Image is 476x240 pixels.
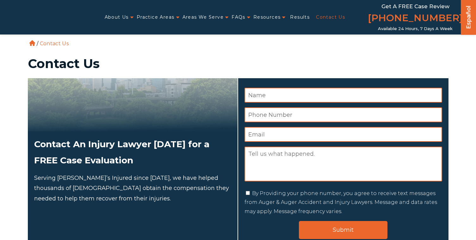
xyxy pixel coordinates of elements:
h2: Contact An Injury Lawyer [DATE] for a FREE Case Evaluation [34,136,231,168]
li: Contact Us [38,41,70,47]
span: Available 24 Hours, 7 Days a Week [378,26,453,31]
input: Phone Number [244,107,442,122]
input: Email [244,127,442,142]
a: Contact Us [316,11,345,24]
p: Serving [PERSON_NAME]’s Injured since [DATE], we have helped thousands of [DEMOGRAPHIC_DATA] obta... [34,173,231,204]
img: Attorneys [28,78,238,131]
label: By Providing your phone number, you agree to receive text messages from Auger & Auger Accident an... [244,190,437,215]
a: Results [290,11,310,24]
a: Practice Areas [137,11,175,24]
img: Auger & Auger Accident and Injury Lawyers Logo [4,11,82,23]
a: Areas We Serve [182,11,224,24]
a: FAQs [232,11,245,24]
h1: Contact Us [28,57,448,70]
input: Submit [299,221,387,239]
a: About Us [105,11,129,24]
a: Home [29,40,35,46]
span: Get a FREE Case Review [381,3,449,9]
a: [PHONE_NUMBER] [368,11,463,26]
input: Name [244,88,442,103]
a: Resources [253,11,281,24]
